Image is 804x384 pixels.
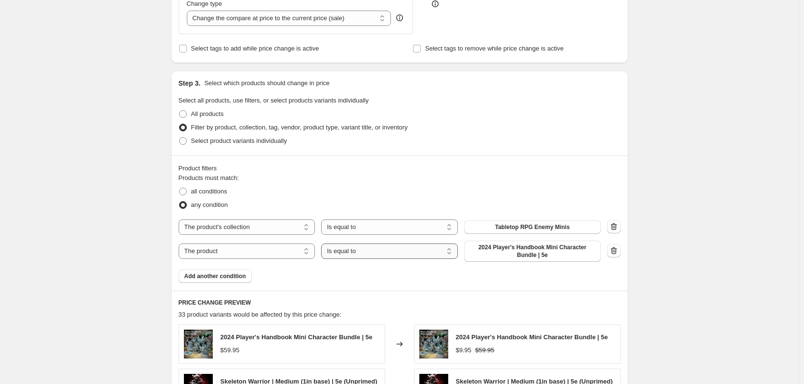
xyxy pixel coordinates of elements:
[191,188,227,195] span: all conditions
[464,241,601,262] button: 2024 Player's Handbook Mini Character Bundle | 5e
[191,45,319,52] span: Select tags to add while price change is active
[179,269,252,283] button: Add another condition
[395,13,404,23] div: help
[220,333,373,341] span: 2024 Player's Handbook Mini Character Bundle | 5e
[419,330,448,358] img: a12cb937-1.-Cover-Image-1_80x.png
[179,174,239,181] span: Products must match:
[495,223,570,231] span: Tabletop RPG Enemy Minis
[179,78,201,88] h2: Step 3.
[179,97,369,104] span: Select all products, use filters, or select products variants individually
[179,164,621,173] div: Product filters
[179,299,621,307] h6: PRICE CHANGE PREVIEW
[184,272,246,280] span: Add another condition
[184,330,213,358] img: a12cb937-1.-Cover-Image-1_80x.png
[220,346,240,355] div: $59.95
[204,78,329,88] p: Select which products should change in price
[456,333,608,341] span: 2024 Player's Handbook Mini Character Bundle | 5e
[191,137,287,144] span: Select product variants individually
[425,45,564,52] span: Select tags to remove while price change is active
[470,243,595,259] span: 2024 Player's Handbook Mini Character Bundle | 5e
[191,124,408,131] span: Filter by product, collection, tag, vendor, product type, variant title, or inventory
[179,311,342,318] span: 33 product variants would be affected by this price change:
[456,346,472,355] div: $9.95
[191,110,224,117] span: All products
[464,220,601,234] button: Tabletop RPG Enemy Minis
[191,201,228,208] span: any condition
[475,346,494,355] strike: $59.95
